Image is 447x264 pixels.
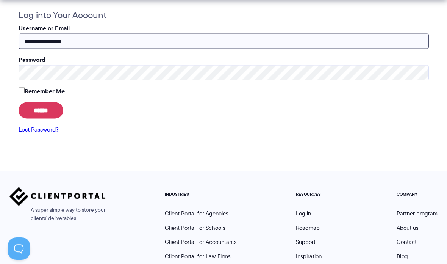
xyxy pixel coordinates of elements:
a: Inspiration [296,252,322,261]
a: Blog [397,252,408,261]
a: Client Portal for Schools [165,224,225,232]
label: Password [19,55,45,64]
a: Partner program [397,209,438,218]
a: Client Portal for Law Firms [165,252,231,261]
a: Roadmap [296,224,320,232]
a: Lost Password? [19,125,59,134]
a: Client Portal for Accountants [165,238,237,246]
a: About us [397,224,419,232]
a: Log in [296,209,311,218]
h5: COMPANY [397,192,438,197]
h5: INDUSTRIES [165,192,237,197]
label: Username or Email [19,24,70,33]
h5: RESOURCES [296,192,338,197]
label: Remember Me [19,86,65,96]
span: A super simple way to store your clients' deliverables [9,206,106,223]
iframe: Toggle Customer Support [8,237,30,260]
a: Client Portal for Agencies [165,209,228,218]
a: Support [296,238,316,246]
input: Remember Me [19,87,25,93]
legend: Log into Your Account [19,7,106,23]
a: Contact [397,238,417,246]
